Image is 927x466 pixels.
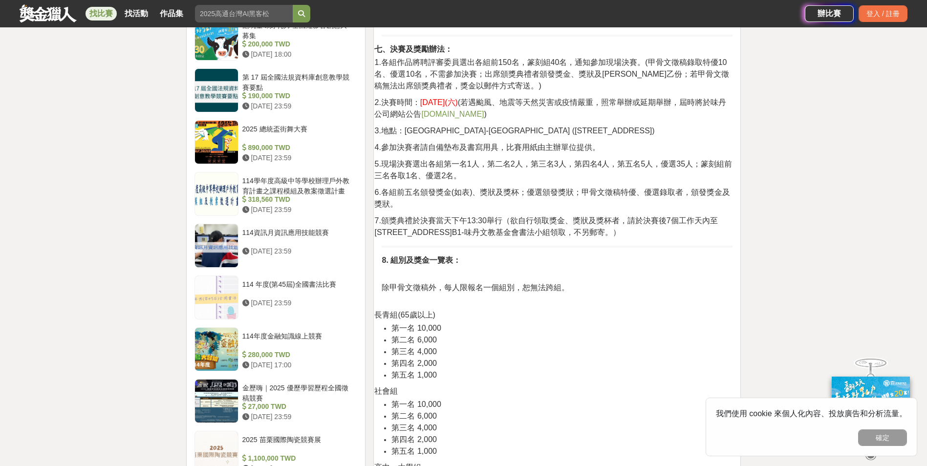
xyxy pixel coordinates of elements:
img: ff197300-f8ee-455f-a0ae-06a3645bc375.jpg [832,377,910,442]
span: 第一名 10,000 [391,324,441,332]
span: 第四名 2,000 [391,435,436,444]
span: 長青組(65歲以上) [374,311,435,319]
div: 2025 苗栗國際陶瓷競賽展 [242,435,354,453]
span: 第三名 4,000 [391,424,436,432]
span: 7.頒獎典禮於決賽當天下午13:30舉行（欲自行領取獎金、獎狀及獎杯者，請於決賽後7個工作天內至[STREET_ADDRESS]B1-味丹文教基金會書法小組領取，不另郵寄。） [374,216,717,236]
a: 114資訊月資訊應用技能競賽 [DATE] 23:59 [194,224,358,268]
div: [DATE] 23:59 [242,246,354,256]
span: 除甲骨文徵稿外，每人限報名一個組別，恕無法跨組。 [382,283,569,292]
div: 第 17 屆全國法規資料庫創意教學競賽要點 [242,72,354,91]
div: 114年度金融知識線上競賽 [242,331,354,350]
a: 114年度金融知識線上競賽 280,000 TWD [DATE] 17:00 [194,327,358,371]
span: 第四名 2,000 [391,359,436,367]
div: 114學年度高級中等學校辦理戶外教育計畫之課程模組及教案徵選計畫 [242,176,354,194]
input: 2025高通台灣AI黑客松 [195,5,293,22]
div: 318,560 TWD [242,194,354,205]
span: 第五名 1,000 [391,371,436,379]
a: 翻玩臺味好乳力-全國短影音創意大募集 200,000 TWD [DATE] 18:00 [194,17,358,61]
a: 114學年度高級中等學校辦理戶外教育計畫之課程模組及教案徵選計畫 318,560 TWD [DATE] 23:59 [194,172,358,216]
a: [DOMAIN_NAME] [421,110,484,118]
div: [DATE] 18:00 [242,49,354,60]
div: [DATE] 23:59 [242,298,354,308]
strong: 8. 組別及獎金一覽表： [382,256,461,264]
div: 金歷嗨｜2025 優歷學習歷程全國徵稿競賽 [242,383,354,402]
span: 1.各組作品將聘評審委員選出各組前150名，篆刻組40名，通知參加現場決賽。(甲骨文徵稿錄取特優10名、優選10名，不需參加決賽；出席頒獎典禮者頒發獎金、獎狀及[PERSON_NAME]乙份；若... [374,58,729,90]
span: (若遇颱風、地震等天然災害或疫情嚴重，照常舉辦或延期舉辦，屆時將於味丹公司網站公告 ) [374,98,726,118]
span: 社會組 [374,387,398,395]
div: 27,000 TWD [242,402,354,412]
span: 我們使用 cookie 來個人化內容、投放廣告和分析流量。 [716,409,907,418]
button: 確定 [858,429,907,446]
div: 登入 / 註冊 [859,5,907,22]
div: 200,000 TWD [242,39,354,49]
a: 辦比賽 [805,5,854,22]
span: 第二名 6,000 [391,412,436,420]
a: 作品集 [156,7,187,21]
div: 890,000 TWD [242,143,354,153]
div: 190,000 TWD [242,91,354,101]
div: [DATE] 23:59 [242,412,354,422]
span: 5.現場決賽選出各組第一名1人，第二名2人，第三名3人，第四名4人，第五名5人，優選35人；篆刻組前三名各取1名、優選2名。 [374,160,732,180]
a: 找活動 [121,7,152,21]
span: 2.決賽時間： [374,98,420,106]
div: 1,100,000 TWD [242,453,354,464]
a: 114 年度(第45屆)全國書法比賽 [DATE] 23:59 [194,275,358,319]
div: 2025 總統盃街舞大賽 [242,124,354,143]
span: [DATE](六) [420,98,458,106]
div: 280,000 TWD [242,350,354,360]
div: [DATE] 17:00 [242,360,354,370]
span: 6.各組前五名頒發獎金(如表)、獎狀及獎杯；優選頒發獎狀；甲骨文徵稿特優、優選錄取者，頒發獎金及獎狀。 [374,188,730,208]
span: 4.參加決賽者請自備墊布及書寫用具，比賽用紙由主辦單位提供。 [374,143,600,151]
span: 第五名 1,000 [391,447,436,455]
a: 第 17 屆全國法規資料庫創意教學競賽要點 190,000 TWD [DATE] 23:59 [194,68,358,112]
a: 金歷嗨｜2025 優歷學習歷程全國徵稿競賽 27,000 TWD [DATE] 23:59 [194,379,358,423]
a: 找比賽 [86,7,117,21]
div: [DATE] 23:59 [242,101,354,111]
a: 2025 總統盃街舞大賽 890,000 TWD [DATE] 23:59 [194,120,358,164]
div: 114資訊月資訊應用技能競賽 [242,228,354,246]
div: 114 年度(第45屆)全國書法比賽 [242,279,354,298]
span: 3.地點：[GEOGRAPHIC_DATA]-[GEOGRAPHIC_DATA] ([STREET_ADDRESS]) [374,127,654,135]
div: [DATE] 23:59 [242,205,354,215]
span: 第一名 10,000 [391,400,441,408]
strong: 七、決賽及獎勵辦法： [374,45,453,53]
div: 翻玩臺味好乳力-全國短影音創意大募集 [242,21,354,39]
span: 第三名 4,000 [391,347,436,356]
span: 第二名 6,000 [391,336,436,344]
div: [DATE] 23:59 [242,153,354,163]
